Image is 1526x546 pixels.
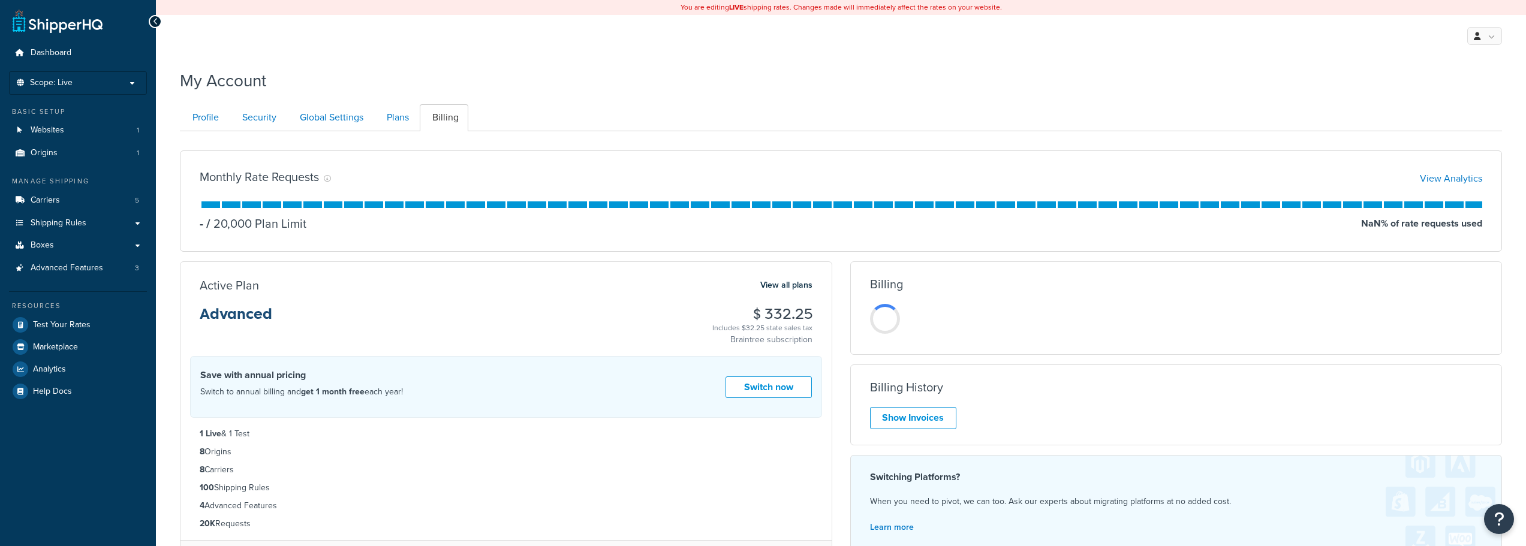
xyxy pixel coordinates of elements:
[33,387,72,397] span: Help Docs
[9,189,147,212] li: Carriers
[200,481,214,494] strong: 100
[200,463,204,476] strong: 8
[230,104,286,131] a: Security
[31,240,54,251] span: Boxes
[200,481,812,494] li: Shipping Rules
[180,69,266,92] h1: My Account
[33,342,78,352] span: Marketplace
[760,277,812,293] a: View all plans
[9,142,147,164] a: Origins 1
[9,176,147,186] div: Manage Shipping
[9,119,147,141] li: Websites
[203,215,306,232] p: 20,000 Plan Limit
[870,277,903,291] h3: Billing
[9,257,147,279] a: Advanced Features 3
[9,212,147,234] a: Shipping Rules
[135,195,139,206] span: 5
[9,189,147,212] a: Carriers 5
[870,494,1483,509] p: When you need to pivot, we can too. Ask our experts about migrating platforms at no added cost.
[870,521,914,533] a: Learn more
[137,148,139,158] span: 1
[31,125,64,135] span: Websites
[200,279,259,292] h3: Active Plan
[9,234,147,257] a: Boxes
[206,215,210,233] span: /
[200,499,204,512] strong: 4
[9,257,147,279] li: Advanced Features
[712,322,812,334] div: Includes $32.25 state sales tax
[200,463,812,476] li: Carriers
[31,218,86,228] span: Shipping Rules
[712,306,812,322] h3: $ 332.25
[180,104,228,131] a: Profile
[200,445,812,458] li: Origins
[200,368,403,382] h4: Save with annual pricing
[30,78,73,88] span: Scope: Live
[200,427,812,441] li: & 1 Test
[9,301,147,311] div: Resources
[200,306,272,331] h3: Advanced
[9,381,147,402] a: Help Docs
[31,148,58,158] span: Origins
[33,320,91,330] span: Test Your Rates
[137,125,139,135] span: 1
[870,381,943,394] h3: Billing History
[729,2,744,13] b: LIVE
[870,470,1483,484] h4: Switching Platforms?
[200,384,403,400] p: Switch to annual billing and each year!
[9,314,147,336] a: Test Your Rates
[9,119,147,141] a: Websites 1
[13,9,103,33] a: ShipperHQ Home
[9,107,147,117] div: Basic Setup
[374,104,419,131] a: Plans
[9,142,147,164] li: Origins
[301,385,365,398] strong: get 1 month free
[726,376,812,399] a: Switch now
[200,170,319,183] h3: Monthly Rate Requests
[1420,171,1482,185] a: View Analytics
[9,42,147,64] a: Dashboard
[200,517,812,530] li: Requests
[287,104,373,131] a: Global Settings
[200,427,221,440] strong: 1 Live
[200,445,204,458] strong: 8
[9,358,147,380] a: Analytics
[1484,504,1514,534] button: Open Resource Center
[200,215,203,232] p: -
[200,499,812,512] li: Advanced Features
[31,263,103,273] span: Advanced Features
[31,195,60,206] span: Carriers
[31,48,71,58] span: Dashboard
[420,104,468,131] a: Billing
[33,364,66,375] span: Analytics
[712,334,812,346] p: Braintree subscription
[200,517,215,530] strong: 20K
[9,336,147,358] a: Marketplace
[135,263,139,273] span: 3
[1361,215,1482,232] p: NaN % of rate requests used
[870,407,956,429] a: Show Invoices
